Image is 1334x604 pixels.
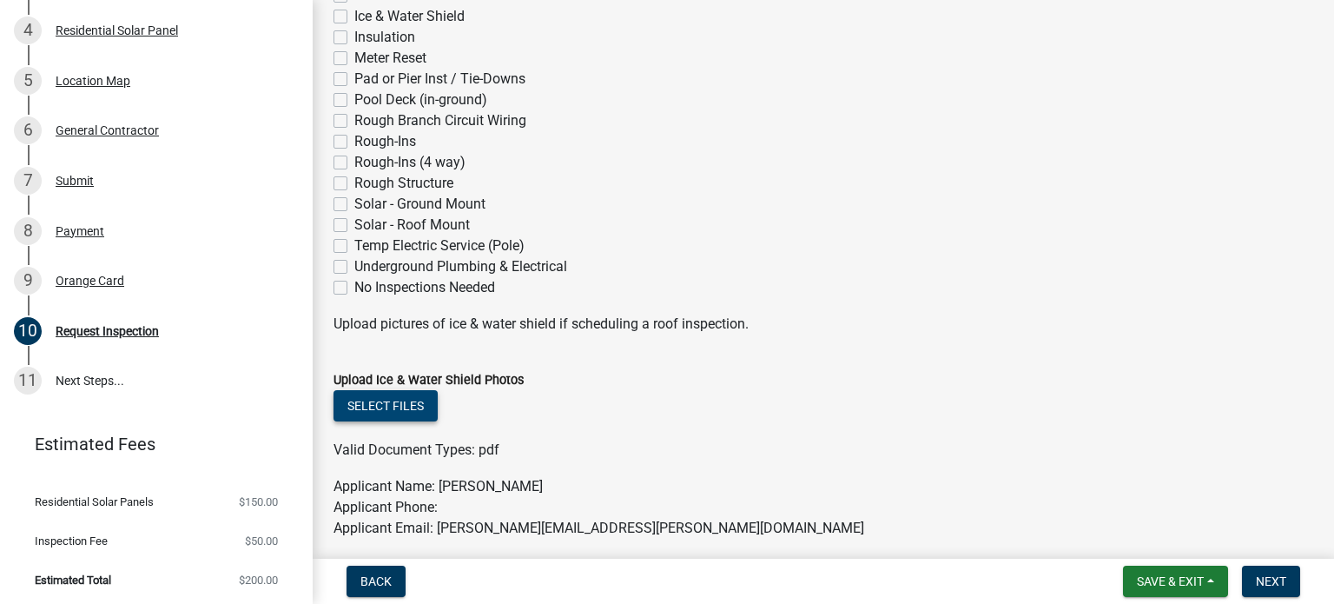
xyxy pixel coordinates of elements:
[14,267,42,295] div: 9
[56,325,159,337] div: Request Inspection
[14,427,285,461] a: Estimated Fees
[354,194,485,215] label: Solar - Ground Mount
[35,574,111,586] span: Estimated Total
[56,124,159,136] div: General Contractor
[354,27,415,48] label: Insulation
[1137,574,1204,588] span: Save & Exit
[14,217,42,245] div: 8
[56,225,104,237] div: Payment
[354,90,487,110] label: Pool Deck (in-ground)
[354,48,426,69] label: Meter Reset
[239,574,278,586] span: $200.00
[354,277,495,298] label: No Inspections Needed
[347,566,406,597] button: Back
[354,173,453,194] label: Rough Structure
[354,6,465,27] label: Ice & Water Shield
[245,535,278,547] span: $50.00
[14,116,42,144] div: 6
[56,75,130,87] div: Location Map
[1123,566,1228,597] button: Save & Exit
[14,367,42,395] div: 11
[14,317,42,345] div: 10
[354,215,470,236] label: Solar - Roof Mount
[35,535,108,547] span: Inspection Fee
[35,496,154,508] span: Residential Solar Panels
[354,256,567,277] label: Underground Plumbing & Electrical
[14,67,42,95] div: 5
[333,314,1313,335] p: Upload pictures of ice & water shield if scheduling a roof inspection.
[333,375,524,387] label: Upload Ice & Water Shield Photos
[354,131,416,152] label: Rough-Ins
[354,236,525,256] label: Temp Electric Service (Pole)
[14,17,42,44] div: 4
[56,24,178,37] div: Residential Solar Panel
[354,152,466,173] label: Rough-Ins (4 way)
[56,175,94,187] div: Submit
[1256,574,1286,588] span: Next
[354,110,526,131] label: Rough Branch Circuit Wiring
[239,496,278,508] span: $150.00
[14,167,42,195] div: 7
[1242,566,1300,597] button: Next
[354,69,525,90] label: Pad or Pier Inst / Tie-Downs
[333,441,499,458] span: Valid Document Types: pdf
[333,476,1313,539] p: Applicant Name: [PERSON_NAME] Applicant Phone: Applicant Email: [PERSON_NAME][EMAIL_ADDRESS][PERS...
[333,390,438,421] button: Select files
[56,275,124,287] div: Orange Card
[360,574,392,588] span: Back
